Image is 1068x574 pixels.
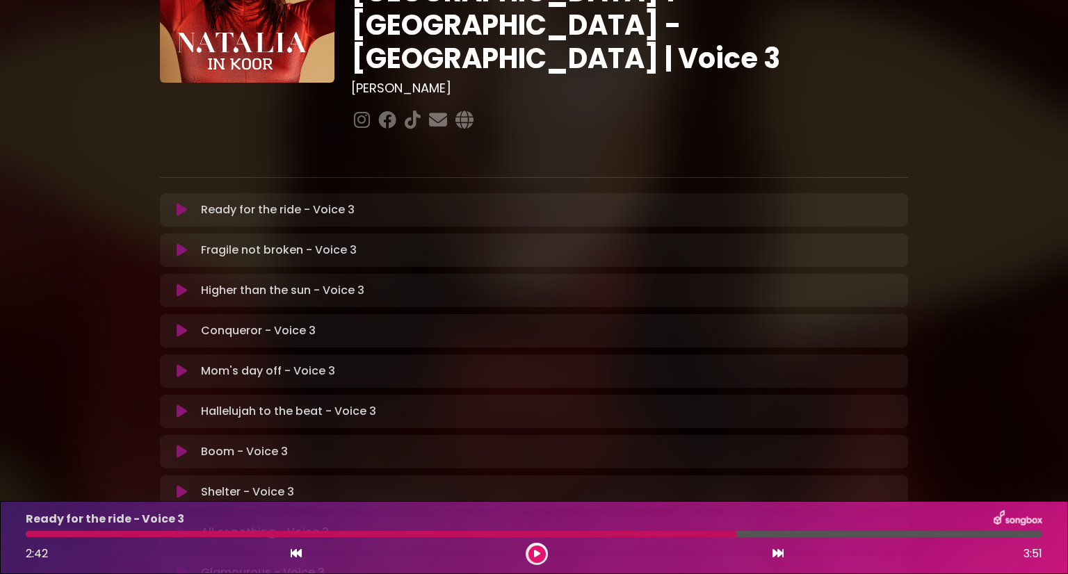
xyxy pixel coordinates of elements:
p: Ready for the ride - Voice 3 [201,202,355,218]
img: songbox-logo-white.png [994,510,1042,528]
p: Hallelujah to the beat - Voice 3 [201,403,376,420]
span: 2:42 [26,546,48,561]
p: Conqueror - Voice 3 [201,322,316,339]
p: Mom's day off - Voice 3 [201,363,335,379]
p: Shelter - Voice 3 [201,484,294,500]
p: Ready for the ride - Voice 3 [26,511,184,527]
p: Fragile not broken - Voice 3 [201,242,357,259]
p: Higher than the sun - Voice 3 [201,282,364,299]
span: 3:51 [1023,546,1042,562]
h3: [PERSON_NAME] [351,81,908,96]
p: Boom - Voice 3 [201,443,288,460]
